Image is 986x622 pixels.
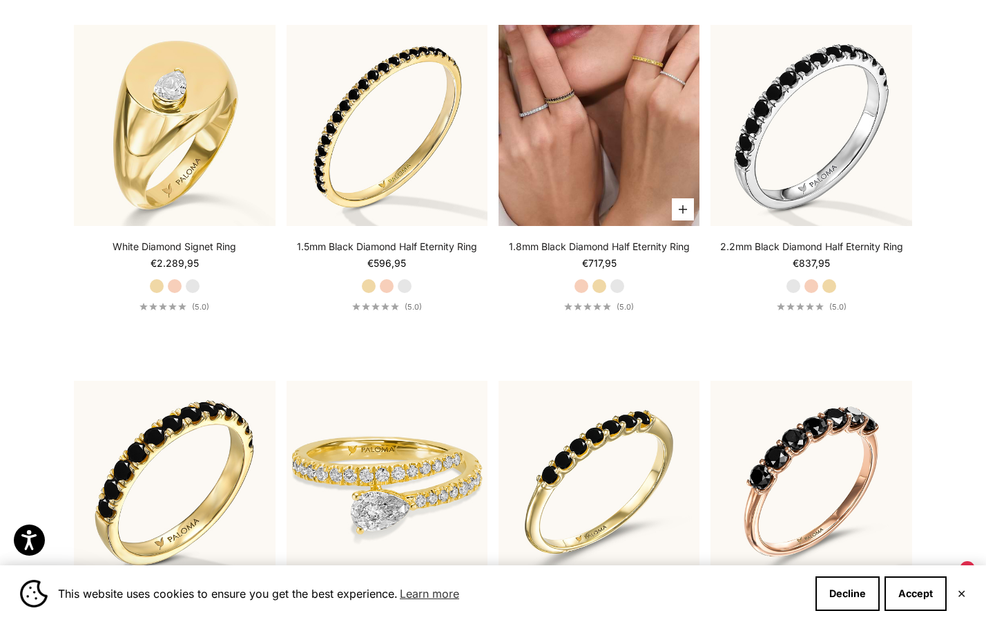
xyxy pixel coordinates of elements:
div: 5.0 out of 5.0 stars [139,303,186,310]
span: (5.0) [405,302,422,312]
img: #YellowGold [74,381,275,582]
a: 2.2mm Black Diamond Half Eternity Ring [720,240,903,254]
span: (5.0) [617,302,634,312]
span: (5.0) [192,302,209,312]
img: #YellowGold [74,25,275,226]
a: Learn more [398,583,461,604]
sale-price: €2.289,95 [151,256,199,270]
img: #YellowGold [287,25,487,226]
a: 1.5mm Black Diamond Half Eternity Ring [297,240,477,254]
img: #YellowGold #WhiteGold #RoseGold [499,25,699,226]
a: 5.0 out of 5.0 stars(5.0) [777,302,847,312]
img: #WhiteGold [710,25,911,226]
img: #RoseGold [710,381,911,582]
img: Cookie banner [20,580,48,607]
span: This website uses cookies to ensure you get the best experience. [58,583,804,604]
img: #YellowGold [287,381,487,582]
div: 5.0 out of 5.0 stars [352,303,399,310]
a: 1.8mm Black Diamond Half Eternity Ring [509,240,690,254]
div: 5.0 out of 5.0 stars [777,303,824,310]
a: 5.0 out of 5.0 stars(5.0) [564,302,634,312]
a: 5.0 out of 5.0 stars(5.0) [139,302,209,312]
button: Accept [884,576,947,611]
sale-price: €837,95 [793,256,830,270]
sale-price: €596,95 [367,256,406,270]
div: 5.0 out of 5.0 stars [564,303,611,310]
a: White Diamond Signet Ring [113,240,236,254]
span: (5.0) [829,302,847,312]
img: 2.0mm Black Diamond Tennis Ring [499,381,699,582]
button: Decline [815,576,880,611]
a: #YellowGold #RoseGold #WhiteGold [74,25,275,226]
a: 5.0 out of 5.0 stars(5.0) [352,302,422,312]
sale-price: €717,95 [582,256,617,270]
button: Close [957,590,966,598]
